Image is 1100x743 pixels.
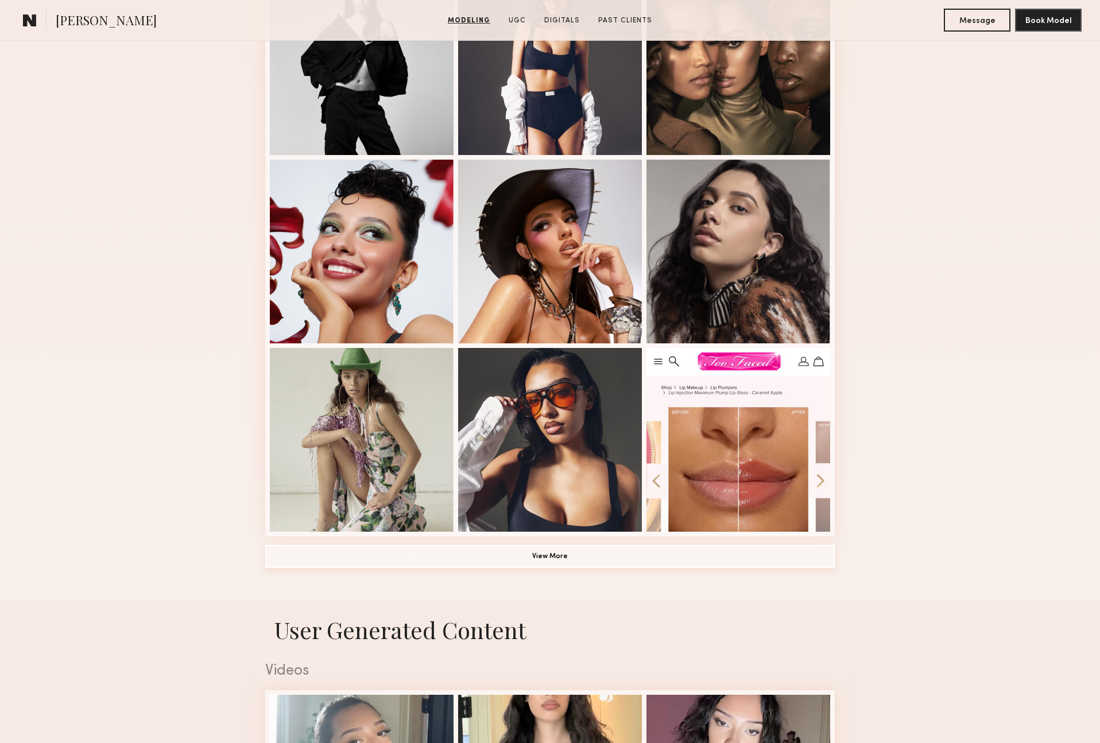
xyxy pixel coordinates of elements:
[504,16,530,26] a: UGC
[443,16,495,26] a: Modeling
[540,16,584,26] a: Digitals
[1015,15,1082,25] a: Book Model
[56,11,157,32] span: [PERSON_NAME]
[256,614,844,645] h1: User Generated Content
[265,664,835,679] div: Videos
[1015,9,1082,32] button: Book Model
[944,9,1010,32] button: Message
[265,545,835,568] button: View More
[594,16,657,26] a: Past Clients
